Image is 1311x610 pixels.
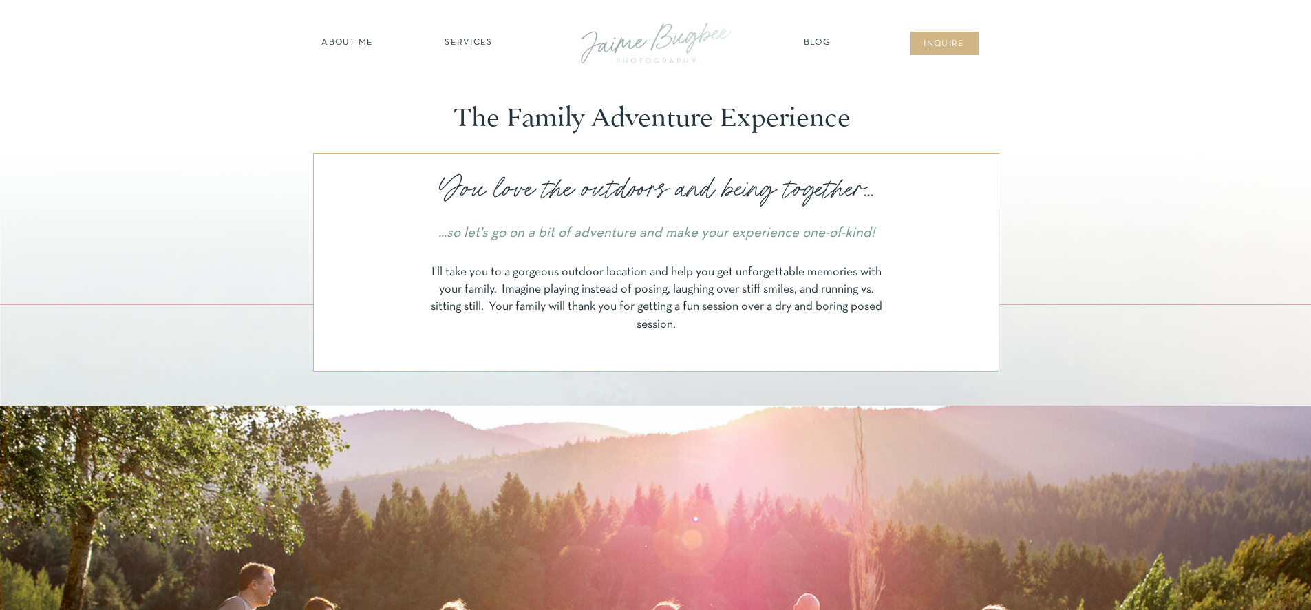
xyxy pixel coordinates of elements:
[430,36,508,50] a: SERVICES
[318,36,378,50] a: about ME
[427,264,886,341] p: I'll take you to a gorgeous outdoor location and help you get unforgettable memories with your fa...
[454,103,857,134] p: The Family Adventure Experience
[917,38,972,52] a: inqUIre
[800,36,835,50] a: Blog
[438,227,875,240] i: ...so let's go on a bit of adventure and make your experience one-of-kind!
[422,169,891,209] p: You love the outdoors and being together...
